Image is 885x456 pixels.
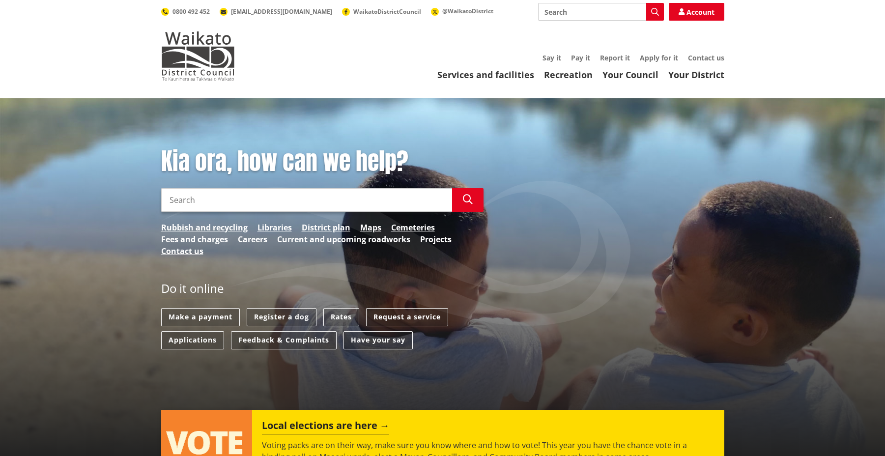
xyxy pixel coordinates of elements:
[600,53,630,62] a: Report it
[538,3,664,21] input: Search input
[172,7,210,16] span: 0800 492 452
[668,69,724,81] a: Your District
[257,222,292,233] a: Libraries
[161,233,228,245] a: Fees and charges
[238,233,267,245] a: Careers
[161,188,452,212] input: Search input
[342,7,421,16] a: WaikatoDistrictCouncil
[247,308,316,326] a: Register a dog
[161,31,235,81] img: Waikato District Council - Te Kaunihera aa Takiwaa o Waikato
[688,53,724,62] a: Contact us
[231,331,337,349] a: Feedback & Complaints
[353,7,421,16] span: WaikatoDistrictCouncil
[277,233,410,245] a: Current and upcoming roadworks
[640,53,678,62] a: Apply for it
[431,7,493,15] a: @WaikatoDistrict
[366,308,448,326] a: Request a service
[602,69,658,81] a: Your Council
[161,282,224,299] h2: Do it online
[161,7,210,16] a: 0800 492 452
[360,222,381,233] a: Maps
[161,222,248,233] a: Rubbish and recycling
[571,53,590,62] a: Pay it
[442,7,493,15] span: @WaikatoDistrict
[302,222,350,233] a: District plan
[437,69,534,81] a: Services and facilities
[391,222,435,233] a: Cemeteries
[161,331,224,349] a: Applications
[544,69,593,81] a: Recreation
[161,245,203,257] a: Contact us
[323,308,359,326] a: Rates
[161,147,484,176] h1: Kia ora, how can we help?
[231,7,332,16] span: [EMAIL_ADDRESS][DOMAIN_NAME]
[262,420,389,434] h2: Local elections are here
[161,308,240,326] a: Make a payment
[343,331,413,349] a: Have your say
[420,233,452,245] a: Projects
[669,3,724,21] a: Account
[542,53,561,62] a: Say it
[220,7,332,16] a: [EMAIL_ADDRESS][DOMAIN_NAME]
